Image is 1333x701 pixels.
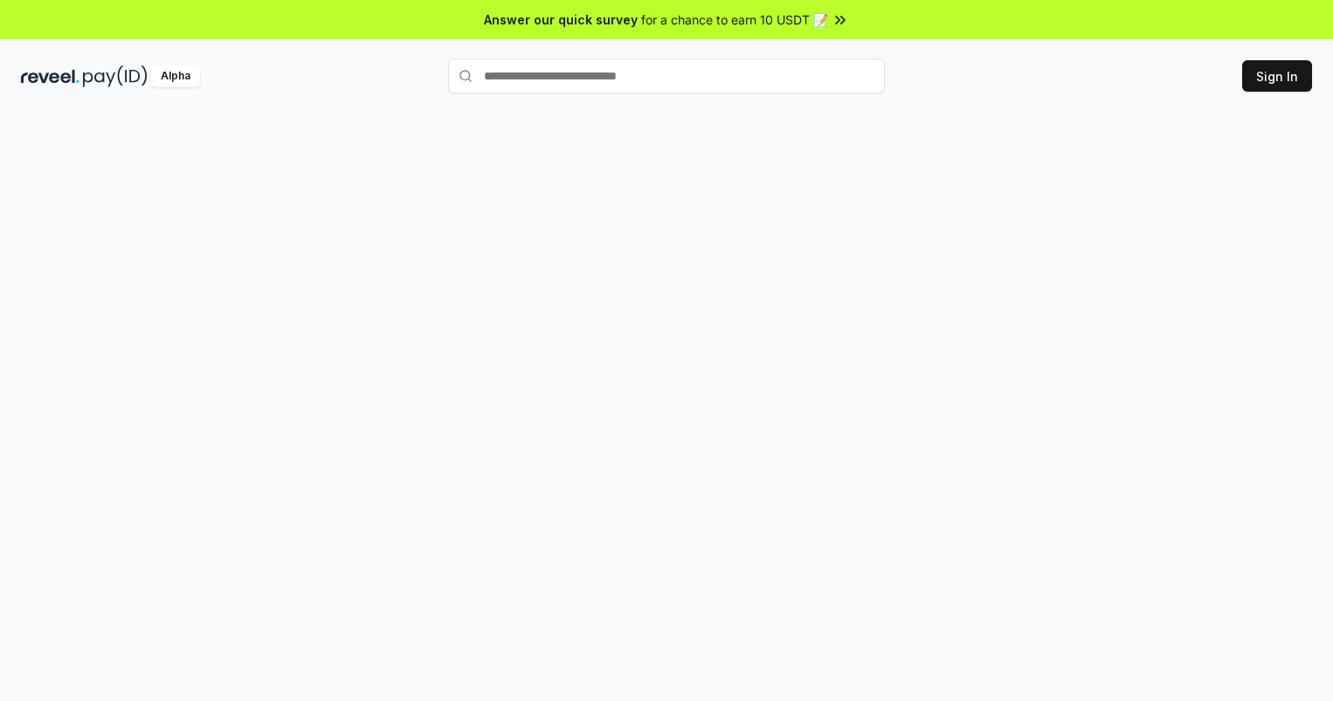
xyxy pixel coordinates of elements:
span: Answer our quick survey [484,10,638,29]
div: Alpha [151,65,200,87]
button: Sign In [1242,60,1312,92]
img: reveel_dark [21,65,79,87]
img: pay_id [83,65,148,87]
span: for a chance to earn 10 USDT 📝 [641,10,828,29]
